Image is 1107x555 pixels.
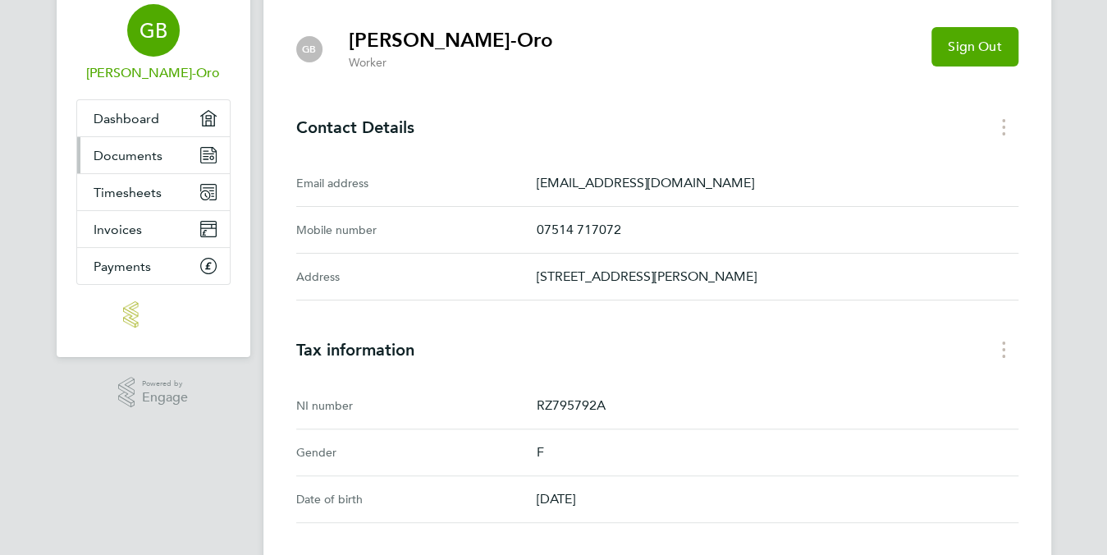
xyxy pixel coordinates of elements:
h3: Tax information [296,340,1018,360]
span: Grace Bello-Oro [76,63,231,83]
p: Worker [349,55,553,71]
p: RZ795792A [537,396,1018,415]
a: Timesheets [77,174,230,210]
a: Invoices [77,211,230,247]
div: NI number [296,396,537,415]
span: Powered by [142,377,188,391]
button: Contact Details menu [989,114,1018,140]
h2: [PERSON_NAME]-Oro [349,27,553,53]
div: Date of birth [296,489,537,509]
span: Documents [94,148,162,163]
p: [EMAIL_ADDRESS][DOMAIN_NAME] [537,173,1018,193]
div: Email address [296,173,537,193]
h3: Contact Details [296,117,1018,137]
span: GB [140,20,167,41]
span: Timesheets [94,185,162,200]
button: Tax information menu [989,337,1018,362]
span: Sign Out [948,39,1001,55]
p: F [537,443,1018,462]
span: GB [302,44,316,55]
p: [STREET_ADDRESS][PERSON_NAME] [537,267,1018,287]
a: Go to home page [76,301,231,328]
a: Documents [77,137,230,173]
div: Grace Bello-Oro [296,36,322,62]
a: Powered byEngage [118,377,188,408]
a: Payments [77,248,230,284]
span: Payments [94,259,151,274]
img: manpower-logo-retina.png [123,301,182,328]
div: Mobile number [296,220,537,240]
a: Dashboard [77,100,230,136]
div: Address [296,267,537,287]
span: Engage [142,391,188,405]
span: Dashboard [94,111,159,126]
p: [DATE] [537,489,1018,509]
p: 07514 717072 [537,220,1018,240]
div: Gender [296,443,537,462]
a: GB[PERSON_NAME]-Oro [76,4,231,83]
span: Invoices [94,222,142,237]
button: Sign Out [931,27,1018,67]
